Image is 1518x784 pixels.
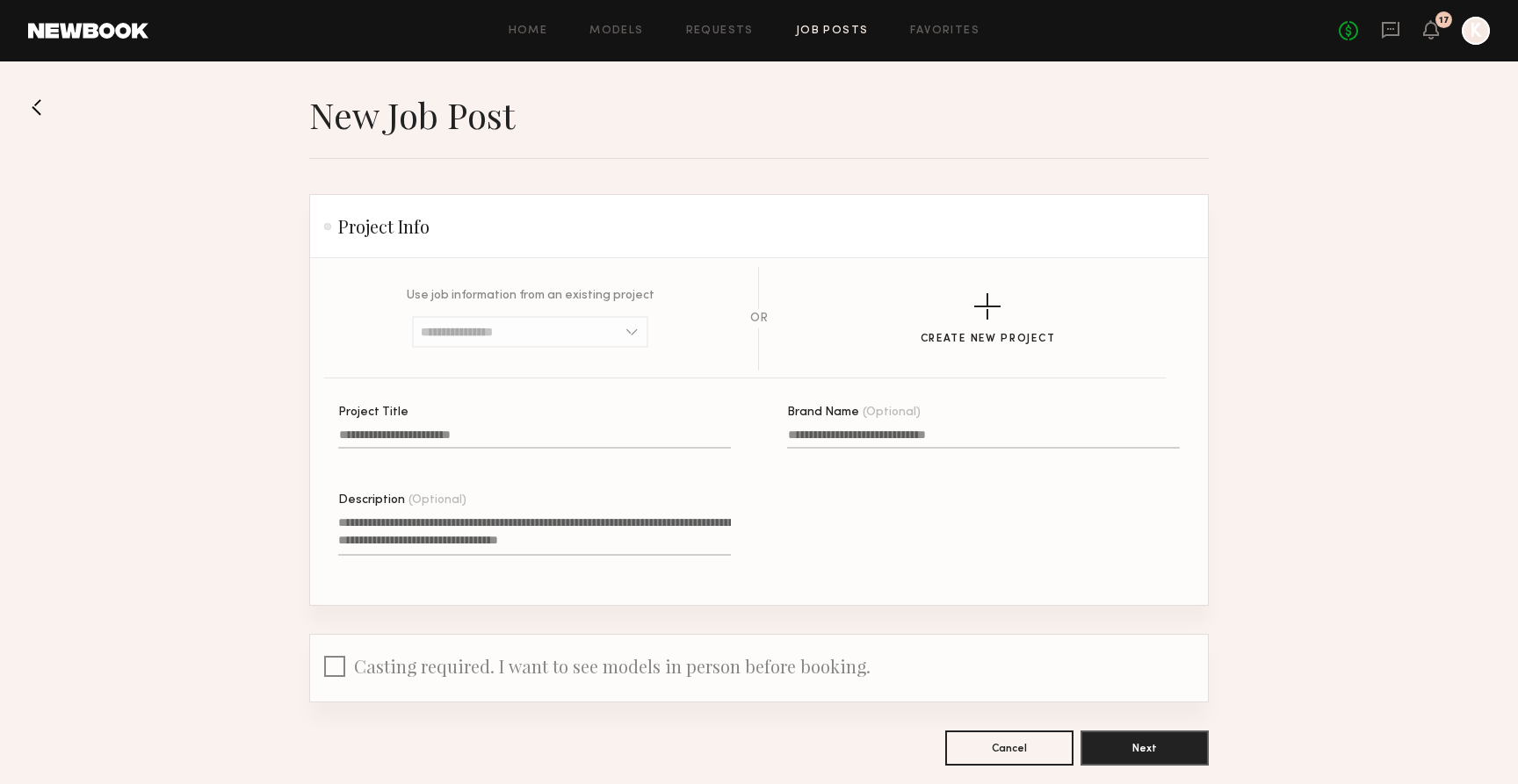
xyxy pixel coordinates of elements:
p: Use job information from an existing project [407,290,654,302]
input: Brand Name(Optional) [787,428,1180,449]
h2: Project Info [324,216,430,237]
input: Project Title [338,428,731,449]
div: Brand Name [787,406,1180,419]
button: Next [1081,730,1209,766]
div: Create New Project [921,334,1056,345]
button: Cancel [945,730,1073,766]
a: Favorites [910,25,979,37]
button: Create New Project [921,293,1056,345]
textarea: Description(Optional) [338,514,731,556]
h1: New Job Post [309,93,515,137]
a: Job Posts [796,25,869,37]
a: Home [509,25,548,37]
div: 17 [1439,16,1449,25]
div: OR [750,313,768,325]
div: Project Title [338,406,731,419]
span: Casting required. I want to see models in person before booking. [354,654,871,678]
span: (Optional) [863,406,921,419]
span: (Optional) [408,494,466,507]
a: K [1462,17,1490,45]
a: Requests [686,25,754,37]
div: Description [338,494,731,507]
a: Models [589,25,643,37]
